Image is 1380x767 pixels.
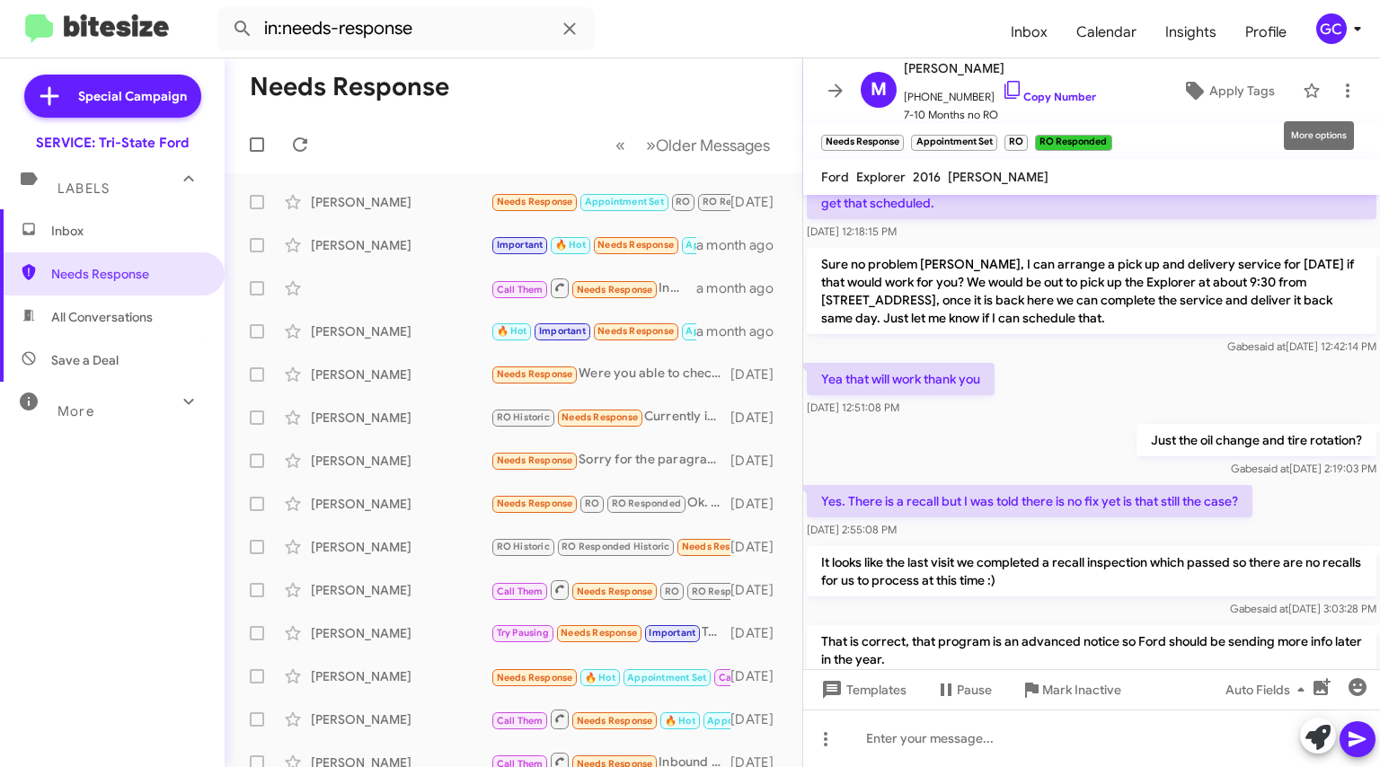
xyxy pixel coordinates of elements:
[491,364,730,384] div: Were you able to check on the air filter? and did you speak with [PERSON_NAME]?
[957,674,992,706] span: Pause
[497,498,573,509] span: Needs Response
[730,193,788,211] div: [DATE]
[497,454,573,466] span: Needs Response
[491,277,696,299] div: Inbound Call
[562,411,638,423] span: Needs Response
[311,236,491,254] div: [PERSON_NAME]
[497,627,549,639] span: Try Pausing
[491,536,730,557] div: Not ready for service, I will schedule when it is due
[676,196,690,207] span: RO
[730,624,788,642] div: [DATE]
[311,581,491,599] div: [PERSON_NAME]
[719,672,765,683] span: Call Them
[686,239,765,251] span: Appointment Set
[491,450,730,471] div: Sorry for the paragraphs to read
[904,106,1096,124] span: 7-10 Months no RO
[497,239,544,251] span: Important
[904,57,1096,79] span: [PERSON_NAME]
[605,127,636,163] button: Previous
[665,715,695,727] span: 🔥 Hot
[649,627,695,639] span: Important
[78,87,187,105] span: Special Campaign
[904,79,1096,106] span: [PHONE_NUMBER]
[692,586,761,597] span: RO Responded
[1209,75,1275,107] span: Apply Tags
[730,409,788,427] div: [DATE]
[539,325,586,337] span: Important
[1062,6,1151,58] span: Calendar
[597,239,674,251] span: Needs Response
[577,586,653,597] span: Needs Response
[57,181,110,197] span: Labels
[913,169,941,185] span: 2016
[665,586,679,597] span: RO
[696,236,788,254] div: a month ago
[311,452,491,470] div: [PERSON_NAME]
[1258,462,1289,475] span: said at
[682,541,758,552] span: Needs Response
[821,135,904,151] small: Needs Response
[497,368,573,380] span: Needs Response
[996,6,1062,58] a: Inbox
[491,708,730,730] div: Inbound Call
[311,495,491,513] div: [PERSON_NAME]
[491,622,730,643] div: Traded the 2019 RoushCharged Mustang.
[311,322,491,340] div: [PERSON_NAME]
[1254,339,1286,353] span: said at
[730,495,788,513] div: [DATE]
[627,672,706,683] span: Appointment Set
[497,715,544,727] span: Call Them
[311,409,491,427] div: [PERSON_NAME]
[921,674,1006,706] button: Pause
[1006,674,1136,706] button: Mark Inactive
[497,672,573,683] span: Needs Response
[696,279,788,297] div: a month ago
[807,363,995,395] p: Yea that will work thank you
[51,351,119,369] span: Save a Deal
[807,248,1376,334] p: Sure no problem [PERSON_NAME], I can arrange a pick up and delivery service for [DATE] if that wo...
[1035,135,1111,151] small: RO Responded
[561,627,637,639] span: Needs Response
[491,321,696,341] div: I'll drop early in the morning
[656,136,770,155] span: Older Messages
[585,498,599,509] span: RO
[577,284,653,295] span: Needs Response
[491,578,730,601] div: Inbound Call
[730,710,788,728] div: [DATE]
[311,624,491,642] div: [PERSON_NAME]
[730,366,788,383] div: [DATE]
[807,225,897,238] span: [DATE] 12:18:15 PM
[51,265,204,283] span: Needs Response
[821,169,849,185] span: Ford
[562,541,669,552] span: RO Responded Historic
[491,407,730,428] div: Currently in [US_STATE]
[24,75,201,118] a: Special Campaign
[585,672,615,683] span: 🔥 Hot
[497,325,527,337] span: 🔥 Hot
[57,403,94,419] span: More
[807,625,1376,675] p: That is correct, that program is an advanced notice so Ford should be sending more info later in ...
[635,127,781,163] button: Next
[497,411,550,423] span: RO Historic
[311,667,491,685] div: [PERSON_NAME]
[491,665,730,687] div: Inbound Call
[491,493,730,514] div: Ok. I know it as [DEMOGRAPHIC_DATA]. I have two Fords. I assume you're talking about my Explorer....
[871,75,887,104] span: M
[51,308,153,326] span: All Conversations
[311,538,491,556] div: [PERSON_NAME]
[707,715,786,727] span: Appointment Set
[1211,674,1326,706] button: Auto Fields
[807,401,899,414] span: [DATE] 12:51:08 PM
[703,196,772,207] span: RO Responded
[1230,602,1376,615] span: Gabe [DATE] 3:03:28 PM
[1231,462,1376,475] span: Gabe [DATE] 2:19:03 PM
[1231,6,1301,58] span: Profile
[1257,602,1288,615] span: said at
[217,7,595,50] input: Search
[948,169,1048,185] span: [PERSON_NAME]
[856,169,906,185] span: Explorer
[686,325,765,337] span: Appointment Set
[585,196,664,207] span: Appointment Set
[1301,13,1360,44] button: GC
